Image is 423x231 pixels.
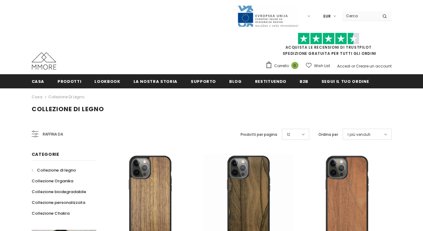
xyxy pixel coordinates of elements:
[291,62,298,69] span: 0
[306,60,330,71] a: Wish List
[321,74,369,88] a: Segui il tuo ordine
[265,61,301,71] a: Carrello 0
[229,74,242,88] a: Blog
[32,105,104,113] span: Collezione di legno
[351,63,355,69] span: or
[300,74,308,88] a: B2B
[356,63,392,69] a: Creare un account
[32,165,76,176] a: Collezione di legno
[58,79,81,84] span: Prodotti
[58,74,81,88] a: Prodotti
[229,79,242,84] span: Blog
[321,79,369,84] span: Segui il tuo ordine
[285,45,372,50] a: Acquista le recensioni di TrustPilot
[134,79,178,84] span: La nostra storia
[287,132,290,138] span: 12
[241,132,277,138] label: Prodotti per pagina
[32,93,42,101] a: Casa
[337,63,350,69] a: Accedi
[32,197,85,208] a: Collezione personalizzata
[43,131,63,138] span: Raffina da
[32,151,59,157] span: Categorie
[274,63,289,69] span: Carrello
[237,5,299,27] img: Javni Razpis
[255,74,286,88] a: Restituendo
[300,79,308,84] span: B2B
[37,167,76,173] span: Collezione di legno
[191,74,216,88] a: supporto
[314,63,330,69] span: Wish List
[94,74,120,88] a: Lookbook
[265,35,392,56] span: SPEDIZIONE GRATUITA PER TUTTI GLI ORDINI
[318,132,338,138] label: Ordina per
[32,200,85,205] span: Collezione personalizzata
[342,11,378,20] input: Search Site
[32,186,86,197] a: Collezione biodegradabile
[348,132,370,138] span: I più venduti
[32,52,56,70] img: Casi MMORE
[94,79,120,84] span: Lookbook
[298,33,359,45] img: Fidati di Pilot Stars
[32,79,45,84] span: Casa
[134,74,178,88] a: La nostra storia
[32,176,73,186] a: Collezione Organika
[32,208,70,219] a: Collezione Chakra
[32,178,73,184] span: Collezione Organika
[323,13,331,19] span: EUR
[48,94,84,99] a: Collezione di legno
[32,74,45,88] a: Casa
[191,79,216,84] span: supporto
[32,210,70,216] span: Collezione Chakra
[237,13,299,18] a: Javni Razpis
[32,189,86,195] span: Collezione biodegradabile
[255,79,286,84] span: Restituendo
